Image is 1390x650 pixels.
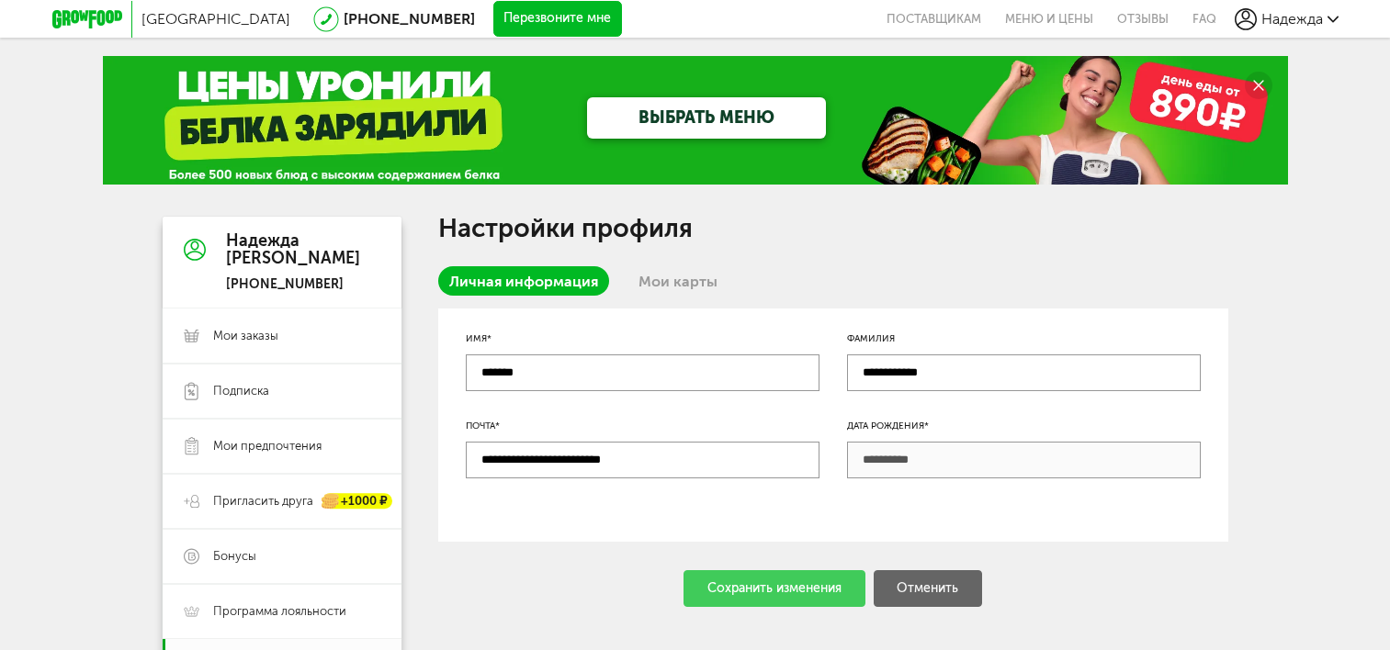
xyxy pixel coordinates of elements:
a: [PHONE_NUMBER] [344,10,475,28]
button: Перезвоните мне [493,1,622,38]
div: Надежда [PERSON_NAME] [226,232,360,269]
span: Бонусы [213,548,256,565]
a: Программа лояльности [163,584,401,639]
span: Пригласить друга [213,493,313,510]
a: Пригласить друга +1000 ₽ [163,474,401,529]
span: [GEOGRAPHIC_DATA] [141,10,290,28]
div: Фамилия [847,331,1201,346]
span: Мои заказы [213,328,278,344]
div: Дата рождения* [847,419,1201,433]
span: Программа лояльности [213,603,346,620]
a: Личная информация [438,266,609,296]
span: Подписка [213,383,269,399]
div: [PHONE_NUMBER] [226,276,360,293]
div: Почта* [466,419,819,433]
a: Бонусы [163,529,401,584]
a: Мои карты [627,266,729,296]
span: Мои предпочтения [213,438,322,454]
h1: Настройки профиля [438,217,1228,241]
div: +1000 ₽ [322,494,392,510]
a: Мои предпочтения [163,419,401,474]
a: Мои заказы [163,308,401,364]
span: Надежда [1261,10,1323,28]
a: ВЫБРАТЬ МЕНЮ [587,97,826,139]
a: Подписка [163,364,401,419]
